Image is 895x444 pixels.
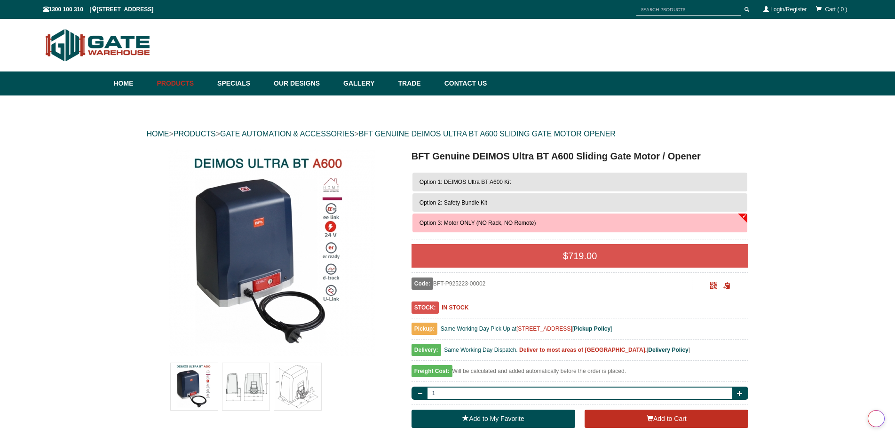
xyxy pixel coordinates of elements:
[269,71,339,95] a: Our Designs
[393,71,439,95] a: Trade
[174,130,216,138] a: PRODUCTS
[220,130,354,138] a: GATE AUTOMATION & ACCESSORIES
[420,220,536,226] span: Option 3: Motor ONLY (NO Rack, NO Remote)
[412,301,439,314] span: STOCK:
[43,6,154,13] span: 1300 100 310 | [STREET_ADDRESS]
[412,344,441,356] span: Delivery:
[213,71,269,95] a: Specials
[648,347,688,353] a: Delivery Policy
[412,410,575,428] a: Add to My Favorite
[412,149,749,163] h1: BFT Genuine DEIMOS Ultra BT A600 Sliding Gate Motor / Opener
[222,363,269,410] img: BFT Genuine DEIMOS Ultra BT A600 Sliding Gate Motor / Opener
[339,71,393,95] a: Gallery
[412,323,437,335] span: Pickup:
[412,173,748,191] button: Option 1: DEIMOS Ultra BT A600 Kit
[770,6,807,13] a: Login/Register
[412,344,749,361] div: [ ]
[359,130,616,138] a: BFT GENUINE DEIMOS ULTRA BT A600 SLIDING GATE MOTOR OPENER
[420,199,487,206] span: Option 2: Safety Bundle Kit
[152,71,213,95] a: Products
[412,214,748,232] button: Option 3: Motor ONLY (NO Rack, NO Remote)
[825,6,847,13] span: Cart ( 0 )
[168,149,375,356] img: BFT Genuine DEIMOS Ultra BT A600 Sliding Gate Motor / Opener - Option 3: Motor ONLY (NO Rack, NO ...
[519,347,647,353] b: Deliver to most areas of [GEOGRAPHIC_DATA].
[444,347,518,353] span: Same Working Day Dispatch.
[412,244,749,268] div: $
[274,363,321,410] img: BFT Genuine DEIMOS Ultra BT A600 Sliding Gate Motor / Opener
[114,71,152,95] a: Home
[412,365,749,382] div: Will be calculated and added automatically before the order is placed.
[568,251,597,261] span: 719.00
[412,365,452,377] span: Freight Cost:
[43,24,153,67] img: Gate Warehouse
[412,277,692,290] div: BFT-P925223-00002
[148,149,396,356] a: BFT Genuine DEIMOS Ultra BT A600 Sliding Gate Motor / Opener - Option 3: Motor ONLY (NO Rack, NO ...
[147,119,749,149] div: > > >
[412,277,433,290] span: Code:
[412,193,748,212] button: Option 2: Safety Bundle Kit
[440,71,487,95] a: Contact Us
[171,363,218,410] img: BFT Genuine DEIMOS Ultra BT A600 Sliding Gate Motor / Opener
[574,325,610,332] a: Pickup Policy
[723,282,730,289] span: Click to copy the URL
[636,4,741,16] input: SEARCH PRODUCTS
[147,130,169,138] a: HOME
[516,325,572,332] a: [STREET_ADDRESS]
[442,304,468,311] b: IN STOCK
[420,179,511,185] span: Option 1: DEIMOS Ultra BT A600 Kit
[585,410,748,428] button: Add to Cart
[441,325,612,332] span: Same Working Day Pick Up at [ ]
[710,283,717,290] a: Click to enlarge and scan to share.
